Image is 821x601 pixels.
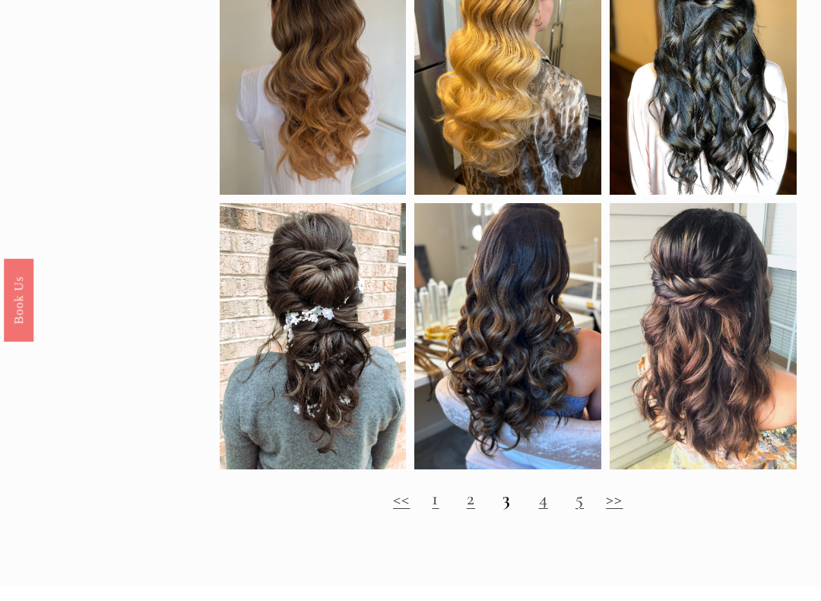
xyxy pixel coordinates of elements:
a: 2 [467,502,475,525]
a: >> [606,502,623,525]
a: 1 [432,502,439,525]
a: << [393,502,410,525]
a: Book Us [4,274,33,357]
strong: 3 [502,502,511,525]
a: 4 [539,502,548,525]
a: 5 [575,502,584,525]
